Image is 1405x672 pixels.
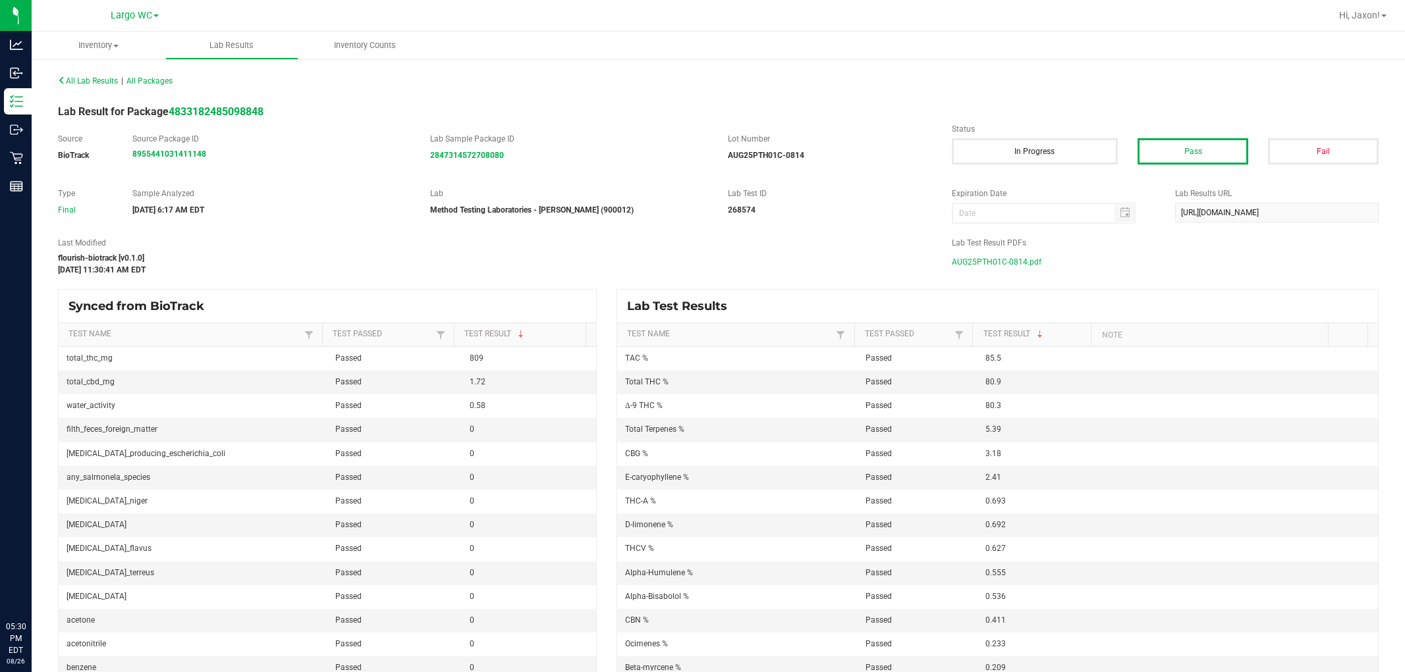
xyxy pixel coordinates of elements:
[866,473,892,482] span: Passed
[335,496,362,505] span: Passed
[625,353,648,363] span: TAC %
[333,329,432,340] a: Test PassedSortable
[516,329,526,340] span: Sortable
[316,39,414,51] span: Inventory Counts
[430,133,708,145] label: Lab Sample Package ID
[728,205,756,215] strong: 268574
[10,151,23,165] inline-svg: Retail
[1138,138,1248,165] button: Pass
[67,639,106,648] span: acetonitrile
[951,326,967,343] a: Filter
[10,66,23,80] inline-svg: Inbound
[985,520,1006,529] span: 0.692
[625,639,668,648] span: Ocimenes %
[470,401,485,410] span: 0.58
[132,205,204,215] strong: [DATE] 6:17 AM EDT
[335,639,362,648] span: Passed
[985,496,1006,505] span: 0.693
[335,377,362,386] span: Passed
[625,377,669,386] span: Total THC %
[952,237,1379,249] label: Lab Test Result PDFs
[132,149,206,159] a: 8955441031411148
[625,496,656,505] span: THC-A %
[1091,323,1328,347] th: Note
[430,205,634,215] strong: Method Testing Laboratories - [PERSON_NAME] (900012)
[866,544,892,553] span: Passed
[335,544,362,553] span: Passed
[470,449,474,458] span: 0
[67,663,96,672] span: benzene
[58,151,89,160] strong: BioTrack
[470,425,474,434] span: 0
[67,568,154,577] span: [MEDICAL_DATA]_terreus
[865,329,951,340] a: Test PassedSortable
[625,663,681,672] span: Beta-myrcene %
[470,377,485,386] span: 1.72
[58,237,932,249] label: Last Modified
[67,449,225,458] span: [MEDICAL_DATA]_producing_escherichia_coli
[67,425,157,434] span: filth_feces_foreign_matter
[866,401,892,410] span: Passed
[625,520,673,529] span: D-limonene %
[335,592,362,601] span: Passed
[335,615,362,625] span: Passed
[985,615,1006,625] span: 0.411
[985,639,1006,648] span: 0.233
[985,568,1006,577] span: 0.555
[335,401,362,410] span: Passed
[625,425,684,434] span: Total Terpenes %
[67,377,115,386] span: total_cbd_mg
[67,401,115,410] span: water_activity
[866,568,892,577] span: Passed
[58,265,146,274] strong: [DATE] 11:30:41 AM EDT
[335,473,362,482] span: Passed
[952,138,1118,165] button: In Progress
[1268,138,1379,165] button: Fail
[952,123,1379,135] label: Status
[625,473,689,482] span: E-caryophyllene %
[67,615,95,625] span: acetone
[627,329,833,340] a: Test NameSortable
[866,663,892,672] span: Passed
[985,377,1001,386] span: 80.9
[985,473,1001,482] span: 2.41
[58,253,144,263] strong: flourish-biotrack [v0.1.0]
[67,473,150,482] span: any_salmonela_species
[335,425,362,434] span: Passed
[430,151,504,160] a: 2847314572708080
[335,568,362,577] span: Passed
[470,520,474,529] span: 0
[728,133,931,145] label: Lot Number
[58,204,113,216] div: Final
[32,39,165,51] span: Inventory
[866,377,892,386] span: Passed
[728,188,931,199] label: Lab Test ID
[6,656,26,666] p: 08/26
[470,663,474,672] span: 0
[625,568,693,577] span: Alpha-Humulene %
[6,621,26,656] p: 05:30 PM EDT
[985,425,1001,434] span: 5.39
[1035,329,1045,340] span: Sortable
[301,326,317,343] a: Filter
[69,299,214,313] span: Synced from BioTrack
[10,38,23,51] inline-svg: Analytics
[952,188,1155,199] label: Expiration Date
[1339,10,1380,20] span: Hi, Jaxon!
[335,449,362,458] span: Passed
[10,180,23,193] inline-svg: Reports
[470,615,474,625] span: 0
[13,567,53,606] iframe: Resource center
[169,105,263,118] a: 4833182485098848
[470,592,474,601] span: 0
[67,496,148,505] span: [MEDICAL_DATA]_niger
[132,133,410,145] label: Source Package ID
[625,449,648,458] span: CBG %
[58,133,113,145] label: Source
[985,663,1006,672] span: 0.209
[10,123,23,136] inline-svg: Outbound
[69,329,300,340] a: Test NameSortable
